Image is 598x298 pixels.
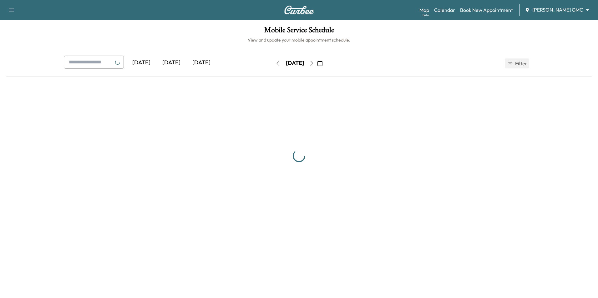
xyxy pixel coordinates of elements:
[419,6,429,14] a: MapBeta
[460,6,513,14] a: Book New Appointment
[6,26,592,37] h1: Mobile Service Schedule
[515,60,526,67] span: Filter
[284,6,314,14] img: Curbee Logo
[156,56,186,70] div: [DATE]
[126,56,156,70] div: [DATE]
[423,13,429,17] div: Beta
[434,6,455,14] a: Calendar
[505,58,529,68] button: Filter
[186,56,216,70] div: [DATE]
[532,6,583,13] span: [PERSON_NAME] GMC
[6,37,592,43] h6: View and update your mobile appointment schedule.
[286,59,304,67] div: [DATE]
